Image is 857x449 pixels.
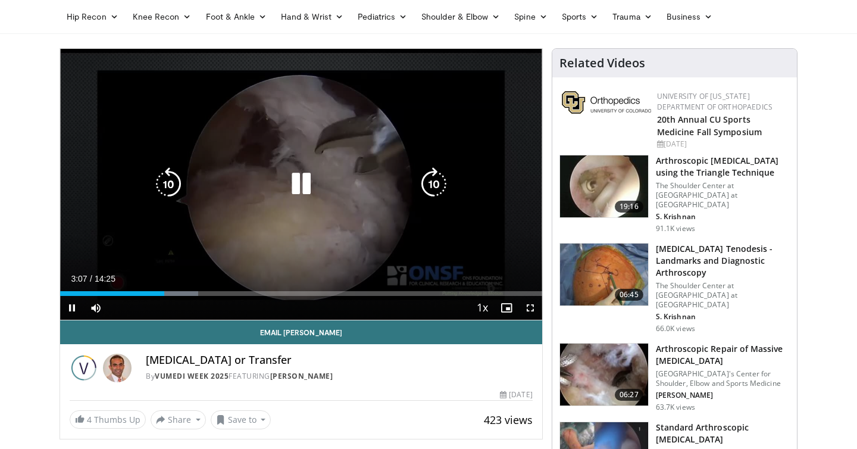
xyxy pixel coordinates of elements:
[95,274,115,283] span: 14:25
[656,369,790,388] p: [GEOGRAPHIC_DATA]'s Center for Shoulder, Elbow and Sports Medicine
[151,410,206,429] button: Share
[211,410,271,429] button: Save to
[90,274,92,283] span: /
[559,243,790,333] a: 06:45 [MEDICAL_DATA] Tenodesis - Landmarks and Diagnostic Arthroscopy The Shoulder Center at [GEO...
[615,289,643,301] span: 06:45
[274,5,351,29] a: Hand & Wrist
[351,5,414,29] a: Pediatrics
[656,422,790,445] h3: Standard Arthroscopic [MEDICAL_DATA]
[657,139,787,149] div: [DATE]
[507,5,554,29] a: Spine
[656,155,790,179] h3: Arthroscopic [MEDICAL_DATA] using the Triangle Technique
[126,5,199,29] a: Knee Recon
[500,389,532,400] div: [DATE]
[71,274,87,283] span: 3:07
[414,5,507,29] a: Shoulder & Elbow
[60,296,84,320] button: Pause
[560,155,648,217] img: krish_3.png.150x105_q85_crop-smart_upscale.jpg
[60,49,542,320] video-js: Video Player
[656,324,695,333] p: 66.0K views
[656,343,790,367] h3: Arthroscopic Repair of Massive [MEDICAL_DATA]
[657,114,762,138] a: 20th Annual CU Sports Medicine Fall Symposium
[518,296,542,320] button: Fullscreen
[659,5,720,29] a: Business
[560,244,648,305] img: 15733_3.png.150x105_q85_crop-smart_upscale.jpg
[146,354,533,367] h4: [MEDICAL_DATA] or Transfer
[146,371,533,382] div: By FEATURING
[270,371,333,381] a: [PERSON_NAME]
[103,354,132,382] img: Avatar
[656,224,695,233] p: 91.1K views
[615,201,643,213] span: 19:16
[559,155,790,233] a: 19:16 Arthroscopic [MEDICAL_DATA] using the Triangle Technique The Shoulder Center at [GEOGRAPHIC...
[605,5,659,29] a: Trauma
[555,5,606,29] a: Sports
[559,343,790,412] a: 06:27 Arthroscopic Repair of Massive [MEDICAL_DATA] [GEOGRAPHIC_DATA]'s Center for Shoulder, Elbo...
[199,5,274,29] a: Foot & Ankle
[60,320,542,344] a: Email [PERSON_NAME]
[656,312,790,322] p: S. Krishnan
[559,56,645,70] h4: Related Videos
[562,91,651,114] img: 355603a8-37da-49b6-856f-e00d7e9307d3.png.150x105_q85_autocrop_double_scale_upscale_version-0.2.png
[60,291,542,296] div: Progress Bar
[560,344,648,406] img: 281021_0002_1.png.150x105_q85_crop-smart_upscale.jpg
[656,243,790,279] h3: [MEDICAL_DATA] Tenodesis - Landmarks and Diagnostic Arthroscopy
[495,296,518,320] button: Enable picture-in-picture mode
[657,91,772,112] a: University of [US_STATE] Department of Orthopaedics
[656,281,790,310] p: The Shoulder Center at [GEOGRAPHIC_DATA] at [GEOGRAPHIC_DATA]
[70,410,146,429] a: 4 Thumbs Up
[484,413,533,427] span: 423 views
[656,212,790,222] p: S. Krishnan
[155,371,229,381] a: Vumedi Week 2025
[656,391,790,400] p: [PERSON_NAME]
[615,389,643,401] span: 06:27
[471,296,495,320] button: Playback Rate
[656,181,790,210] p: The Shoulder Center at [GEOGRAPHIC_DATA] at [GEOGRAPHIC_DATA]
[60,5,126,29] a: Hip Recon
[656,403,695,412] p: 63.7K views
[70,354,98,382] img: Vumedi Week 2025
[84,296,108,320] button: Mute
[87,414,92,425] span: 4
